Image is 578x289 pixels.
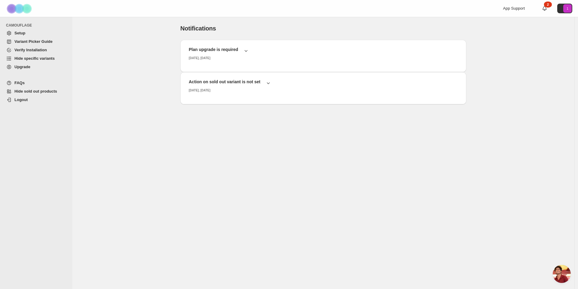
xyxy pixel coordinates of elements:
[189,56,210,60] small: [DATE], [DATE]
[14,65,30,69] span: Upgrade
[544,2,552,8] div: 2
[563,4,572,13] span: Avatar with initials 1
[5,0,35,17] img: Camouflage
[4,63,69,71] a: Upgrade
[189,46,238,52] h2: Plan upgrade is required
[4,79,69,87] a: FAQs
[4,46,69,54] a: Verify Installation
[4,29,69,37] a: Setup
[4,96,69,104] a: Logout
[503,6,525,11] span: App Support
[567,7,568,10] text: 1
[6,23,69,28] span: CAMOUFLAGE
[180,25,216,32] span: Notifications
[14,56,55,61] span: Hide specific variants
[14,39,52,44] span: Variant Picker Guide
[542,5,548,11] a: 2
[4,87,69,96] a: Hide sold out products
[189,89,210,92] small: [DATE], [DATE]
[14,89,57,94] span: Hide sold out products
[14,81,25,85] span: FAQs
[185,77,461,95] button: Action on sold out variant is not set[DATE], [DATE]
[557,4,572,13] button: Avatar with initials 1
[4,37,69,46] a: Variant Picker Guide
[189,79,260,85] h2: Action on sold out variant is not set
[185,45,461,62] button: Plan upgrade is required[DATE], [DATE]
[14,97,28,102] span: Logout
[4,54,69,63] a: Hide specific variants
[553,265,571,283] a: Open chat
[14,48,47,52] span: Verify Installation
[14,31,25,35] span: Setup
